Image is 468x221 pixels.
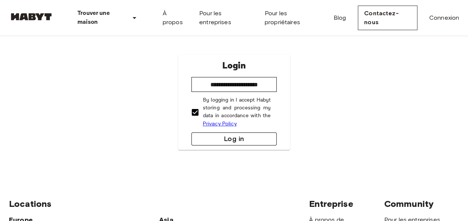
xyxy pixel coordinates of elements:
[222,59,246,73] p: Login
[9,198,51,209] span: Locations
[163,9,187,27] a: À propos
[77,9,127,27] p: Trouver une maison
[203,96,271,128] p: By logging in I accept Habyt storing and processing my data in accordance with the
[384,198,434,209] span: Community
[429,13,459,22] a: Connexion
[309,198,353,209] span: Entreprise
[191,132,277,145] button: Log in
[199,9,253,27] a: Pour les entreprises
[9,13,54,20] img: Habyt
[265,9,322,27] a: Pour les propriétaires
[203,121,237,127] a: Privacy Policy
[333,13,346,22] a: Blog
[358,6,417,30] a: Contactez-nous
